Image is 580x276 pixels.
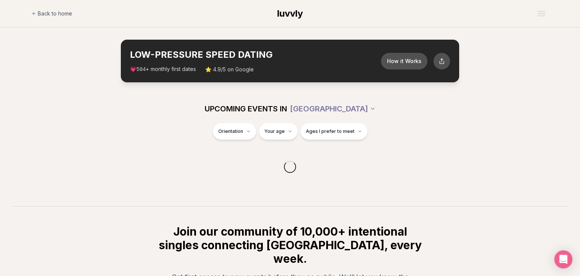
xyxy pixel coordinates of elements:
span: 💗 + monthly first dates [130,65,196,73]
span: UPCOMING EVENTS IN [205,103,287,114]
button: How it Works [381,53,427,69]
a: Back to home [32,6,72,21]
button: Orientation [213,123,256,140]
span: luvvly [277,8,303,19]
button: [GEOGRAPHIC_DATA] [290,100,376,117]
h2: Join our community of 10,000+ intentional singles connecting [GEOGRAPHIC_DATA], every week. [157,225,423,265]
span: ⭐ 4.9/5 on Google [205,66,254,73]
a: luvvly [277,8,303,20]
div: Open Intercom Messenger [554,250,572,268]
h2: LOW-PRESSURE SPEED DATING [130,49,381,61]
button: Ages I prefer to meet [301,123,367,140]
span: Orientation [218,128,243,134]
span: Your age [264,128,285,134]
button: Open menu [535,8,548,19]
button: Your age [259,123,298,140]
span: 504 [136,66,146,72]
span: Back to home [38,10,72,17]
span: Ages I prefer to meet [306,128,355,134]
